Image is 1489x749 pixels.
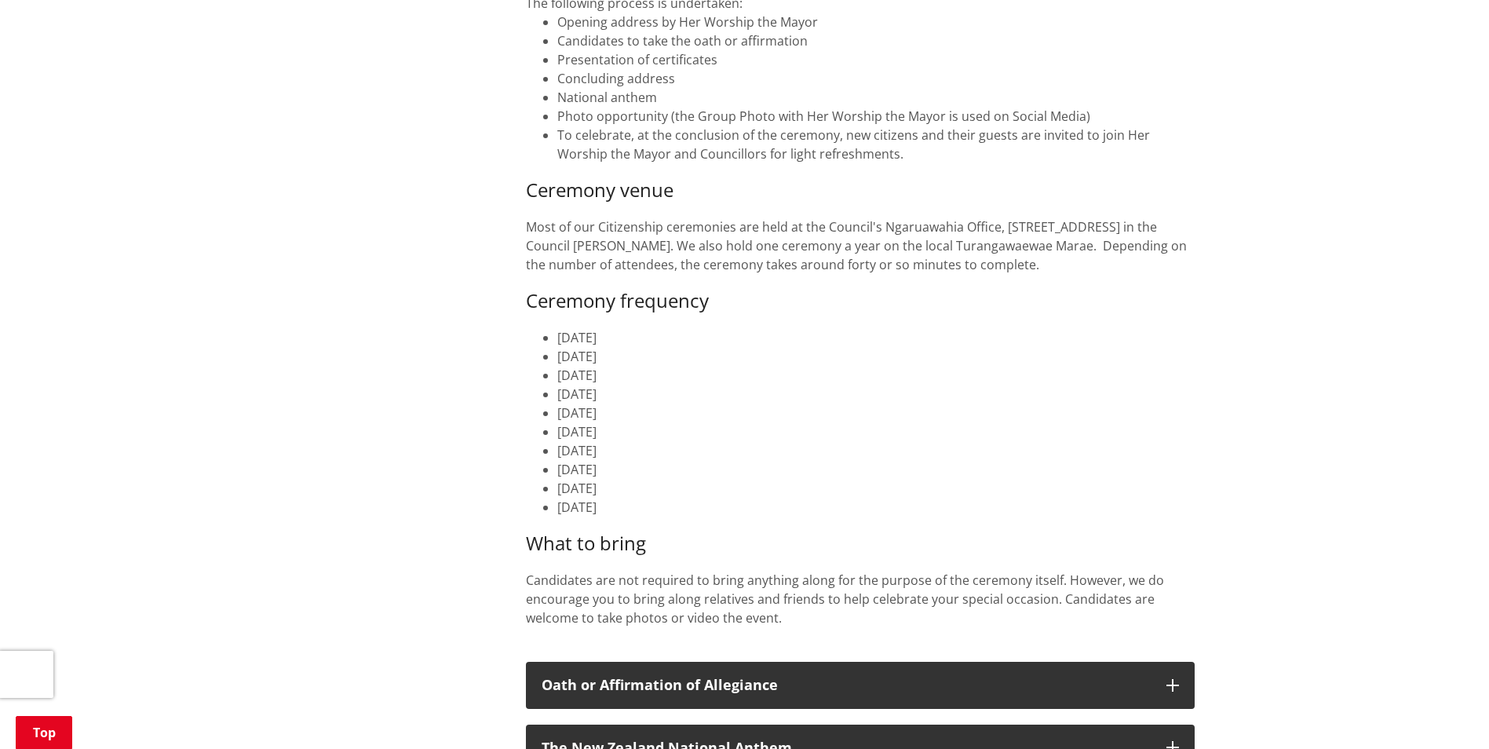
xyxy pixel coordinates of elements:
li: [DATE] [557,422,1195,441]
a: Top [16,716,72,749]
li: Opening address by Her Worship the Mayor [557,13,1195,31]
li: [DATE] [557,498,1195,517]
li: [DATE] [557,328,1195,347]
h3: What to bring [526,532,1195,555]
li: Concluding address [557,69,1195,88]
h3: Ceremony venue [526,179,1195,202]
h3: Oath or Affirmation of Allegiance [542,678,1151,693]
li: Photo opportunity (the Group Photo with Her Worship the Mayor is used on Social Media) [557,107,1195,126]
p: Most of our Citizenship ceremonies are held at the Council's Ngaruawahia Office, [STREET_ADDRESS]... [526,217,1195,274]
h3: Ceremony frequency [526,290,1195,312]
li: [DATE] [557,366,1195,385]
li: Presentation of certificates [557,50,1195,69]
li: [DATE] [557,460,1195,479]
li: [DATE] [557,404,1195,422]
li: National anthem [557,88,1195,107]
li: [DATE] [557,479,1195,498]
li: [DATE] [557,347,1195,366]
button: Oath or Affirmation of Allegiance [526,662,1195,709]
li: [DATE] [557,385,1195,404]
p: Candidates are not required to bring anything along for the purpose of the ceremony itself. Howev... [526,571,1195,646]
li: [DATE] [557,441,1195,460]
li: To celebrate, at the conclusion of the ceremony, new citizens and their guests are invited to joi... [557,126,1195,163]
li: Candidates to take the oath or affirmation [557,31,1195,50]
iframe: Messenger Launcher [1417,683,1473,740]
